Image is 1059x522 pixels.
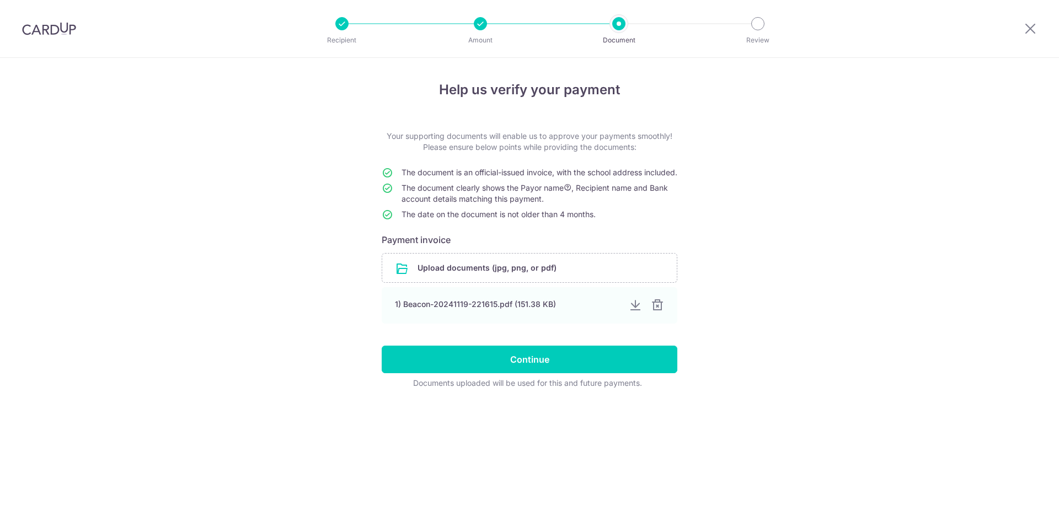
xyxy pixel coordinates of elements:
[382,253,677,283] div: Upload documents (jpg, png, or pdf)
[717,35,799,46] p: Review
[402,168,677,177] span: The document is an official-issued invoice, with the school address included.
[382,80,677,100] h4: Help us verify your payment
[22,22,76,35] img: CardUp
[382,378,673,389] div: Documents uploaded will be used for this and future payments.
[382,346,677,373] input: Continue
[395,299,620,310] div: 1) Beacon-20241119-221615.pdf (151.38 KB)
[402,209,596,219] span: The date on the document is not older than 4 months.
[382,131,677,153] p: Your supporting documents will enable us to approve your payments smoothly! Please ensure below p...
[402,183,668,203] span: The document clearly shows the Payor name , Recipient name and Bank account details matching this...
[301,35,383,46] p: Recipient
[382,233,677,246] h6: Payment invoice
[578,35,660,46] p: Document
[440,35,521,46] p: Amount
